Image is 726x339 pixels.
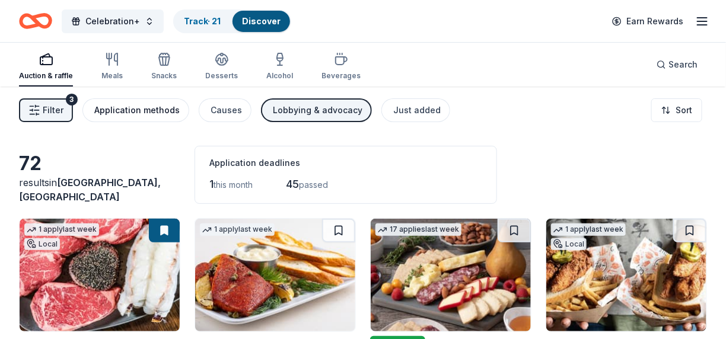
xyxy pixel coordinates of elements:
[209,156,482,170] div: Application deadlines
[20,219,180,331] img: Image for Gibsons Bar & Steakhouse
[101,71,123,81] div: Meals
[19,177,161,203] span: [GEOGRAPHIC_DATA], [GEOGRAPHIC_DATA]
[551,238,587,250] div: Local
[266,47,293,87] button: Alcohol
[647,53,707,76] button: Search
[393,103,441,117] div: Just added
[184,16,221,26] a: Track· 21
[19,152,180,175] div: 72
[101,47,123,87] button: Meals
[371,219,531,331] img: Image for Gourmet Gift Baskets
[273,103,362,117] div: Lobbying & advocacy
[151,71,177,81] div: Snacks
[24,238,60,250] div: Local
[375,223,461,236] div: 17 applies last week
[205,71,238,81] div: Desserts
[286,178,299,190] span: 45
[321,71,361,81] div: Beverages
[43,103,63,117] span: Filter
[85,14,140,28] span: Celebration+
[605,11,690,32] a: Earn Rewards
[651,98,702,122] button: Sort
[94,103,180,117] div: Application methods
[19,98,73,122] button: Filter3
[19,7,52,35] a: Home
[82,98,189,122] button: Application methods
[381,98,450,122] button: Just added
[668,57,698,72] span: Search
[242,16,281,26] a: Discover
[173,9,291,33] button: Track· 21Discover
[151,47,177,87] button: Snacks
[66,94,78,105] div: 3
[24,223,99,236] div: 1 apply last week
[214,180,253,190] span: this month
[200,223,275,236] div: 1 apply last week
[19,47,73,87] button: Auction & raffle
[195,219,355,331] img: Image for Perry's Steakhouse
[19,177,161,203] span: in
[62,9,164,33] button: Celebration+
[299,180,328,190] span: passed
[266,71,293,81] div: Alcohol
[546,219,706,331] img: Image for Fry The Coop
[19,71,73,81] div: Auction & raffle
[205,47,238,87] button: Desserts
[19,175,180,204] div: results
[676,103,692,117] span: Sort
[209,178,214,190] span: 1
[551,223,626,236] div: 1 apply last week
[211,103,242,117] div: Causes
[261,98,372,122] button: Lobbying & advocacy
[321,47,361,87] button: Beverages
[199,98,251,122] button: Causes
